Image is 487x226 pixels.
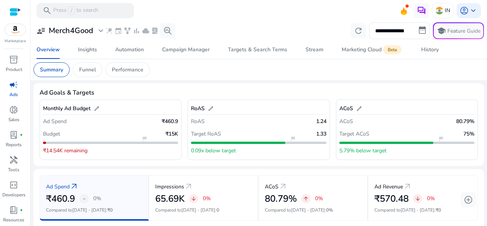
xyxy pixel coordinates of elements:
p: 5.79% below target [339,147,387,155]
p: 0.09x below target [191,147,236,155]
span: ₹0 [107,207,113,213]
span: [DATE] - [DATE] [72,207,106,213]
span: expand_more [96,26,105,35]
p: ₹14.54K remaining [43,147,88,155]
p: Ad Spend [46,183,70,191]
button: schoolFeature Guide [433,22,484,39]
span: 0 [216,207,219,213]
p: Developers [2,191,25,198]
span: user_attributes [37,26,46,35]
h2: 65.69K [155,193,185,204]
h5: Monthly Ad Budget [43,106,91,112]
p: 0% [427,196,435,201]
span: Beta [383,45,401,54]
div: Automation [115,47,144,52]
p: Tools [8,166,19,173]
p: Impressions [155,183,184,191]
div: Marketing Cloud [342,47,403,53]
span: keyboard_arrow_down [469,6,478,15]
h4: Ad Goals & Targets [40,89,94,96]
span: search [43,6,52,15]
p: Ad Spend [43,117,67,125]
button: add_circle [461,192,476,207]
span: [DATE] - [DATE] [181,207,215,213]
div: Targets & Search Terms [228,47,287,52]
img: in.svg [436,7,443,14]
p: Target RoAS [191,130,221,138]
h5: ACoS [339,106,353,112]
span: arrow_downward [415,196,421,202]
span: edit [94,106,100,112]
p: Reports [6,141,22,148]
span: handyman [9,155,18,164]
h3: Merch4Good [49,26,93,35]
span: cloud [142,27,150,35]
p: ₹460.9 [162,117,178,125]
p: Funnel [79,66,96,74]
span: donut_small [9,105,18,114]
p: ₹15K [166,130,178,138]
span: lab_profile [151,27,159,35]
span: flag_2 [438,136,444,142]
p: 0% [315,196,323,201]
p: 75% [463,130,474,138]
span: refresh [354,26,363,35]
span: flag_2 [142,136,148,142]
p: Product [6,66,22,73]
p: RoAS [191,117,205,125]
p: Performance [112,66,143,74]
span: fiber_manual_record [20,209,23,212]
span: code_blocks [9,180,18,190]
p: 80.79% [456,117,474,125]
span: wand_stars [105,27,113,35]
a: arrow_outward [70,182,79,191]
p: Feature Guide [447,27,481,35]
span: ₹0 [436,207,441,213]
h2: 80.79% [265,193,297,204]
p: Summary [40,66,63,74]
a: arrow_outward [184,182,193,191]
p: Ads [10,91,18,98]
p: Compared to : [374,207,471,213]
div: Campaign Manager [162,47,210,52]
p: Press to search [53,6,98,15]
span: add_circle [464,195,473,204]
span: fiber_manual_record [20,133,23,136]
span: arrow_downward [191,196,197,202]
span: search_insights [163,26,172,35]
h5: RoAS [191,106,205,112]
div: History [421,47,439,52]
span: bar_chart [133,27,140,35]
span: 0% [326,207,333,213]
p: 0% [203,196,211,201]
p: Target ACoS [339,130,369,138]
div: Stream [306,47,323,52]
span: [DATE] - [DATE] [291,207,325,213]
span: book_4 [9,205,18,215]
p: 1.24 [316,117,326,125]
p: Resources [3,217,24,223]
span: campaign [9,80,18,89]
span: - [83,194,86,203]
p: ACoS [265,183,279,191]
p: Ad Revenue [374,183,403,191]
span: arrow_upward [303,196,309,202]
span: event [115,27,122,35]
button: refresh [351,23,366,38]
p: Compared to : [265,207,361,213]
span: school [437,26,446,35]
span: account_circle [460,6,469,15]
h2: ₹570.48 [374,193,409,204]
p: 0% [93,196,101,201]
p: Budget [43,130,60,138]
p: Compared to : [155,207,251,213]
p: Sales [8,116,19,123]
img: amazon.svg [5,24,25,35]
p: Compared to : [46,207,142,213]
p: Marketplace [5,38,26,44]
a: arrow_outward [279,182,288,191]
h2: ₹460.9 [46,193,75,204]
